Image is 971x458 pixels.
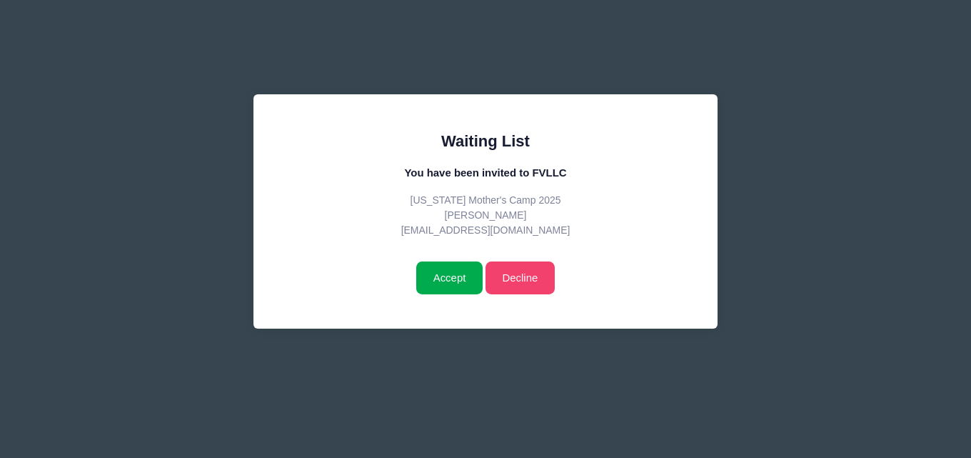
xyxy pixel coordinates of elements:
p: [US_STATE] Mother's Camp 2025 [288,193,683,208]
p: [EMAIL_ADDRESS][DOMAIN_NAME] [288,223,683,238]
a: Decline [485,262,555,294]
p: [PERSON_NAME] [288,208,683,223]
h5: You have been invited to FVLLC [288,166,683,179]
div: Waiting List [288,129,683,153]
input: Accept [416,262,483,294]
